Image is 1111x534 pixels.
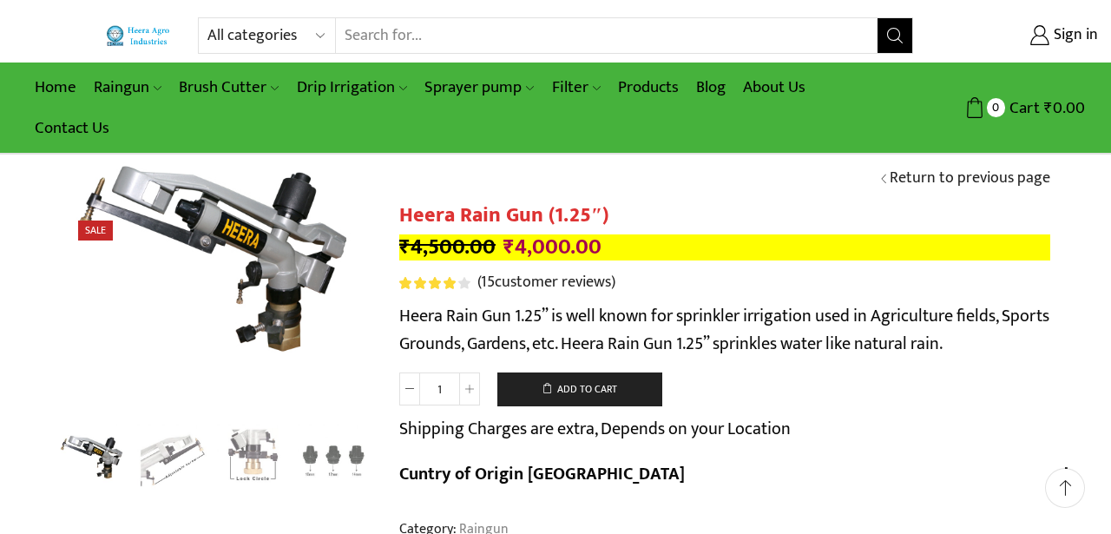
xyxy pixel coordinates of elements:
[217,424,289,496] a: Adjestmen
[399,459,685,489] b: Cuntry of Origin [GEOGRAPHIC_DATA]
[477,272,615,294] a: (15customer reviews)
[481,269,495,295] span: 15
[734,67,814,108] a: About Us
[543,67,609,108] a: Filter
[503,229,515,265] span: ₹
[497,372,662,407] button: Add to cart
[56,421,128,493] img: Heera Raingun 1.50
[399,277,473,289] span: 15
[890,168,1050,190] a: Return to previous page
[1049,24,1098,47] span: Sign in
[336,18,878,53] input: Search for...
[288,67,416,108] a: Drip Irrigation
[26,67,85,108] a: Home
[217,424,289,493] li: 3 / 4
[399,277,456,289] span: Rated out of 5 based on customer ratings
[26,108,118,148] a: Contact Us
[1005,96,1040,120] span: Cart
[878,18,912,53] button: Search button
[609,67,687,108] a: Products
[399,229,411,265] span: ₹
[298,424,370,493] li: 4 / 4
[137,424,209,496] a: outlet-screw
[56,424,128,493] li: 1 / 4
[78,221,113,241] span: Sale
[399,277,470,289] div: Rated 4.00 out of 5
[137,424,209,493] li: 2 / 4
[939,20,1098,51] a: Sign in
[1044,95,1085,122] bdi: 0.00
[399,229,496,265] bdi: 4,500.00
[85,67,170,108] a: Raingun
[687,67,734,108] a: Blog
[399,415,791,443] p: Shipping Charges are extra, Depends on your Location
[416,67,542,108] a: Sprayer pump
[420,372,459,405] input: Product quantity
[1044,95,1053,122] span: ₹
[930,92,1085,124] a: 0 Cart ₹0.00
[61,102,373,415] div: 1 / 4
[399,203,1050,228] h1: Heera Rain Gun (1.25″)
[298,424,370,496] img: Rain Gun Nozzle
[399,302,1050,358] p: Heera Rain Gun 1.25” is well known for sprinkler irrigation used in Agriculture fields, Sports Gr...
[503,229,602,265] bdi: 4,000.00
[170,67,287,108] a: Brush Cutter
[987,98,1005,116] span: 0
